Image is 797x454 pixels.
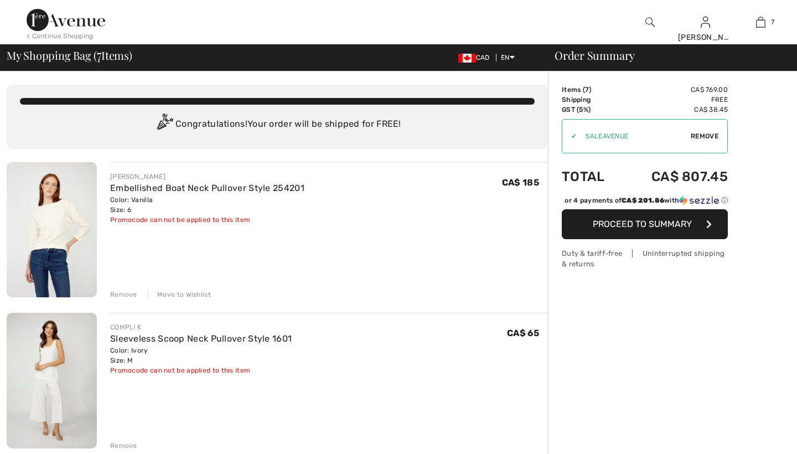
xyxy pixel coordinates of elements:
img: Sleeveless Scoop Neck Pullover Style 1601 [7,313,97,448]
div: Color: Ivory Size: M [110,345,292,365]
iframe: Opens a widget where you can find more information [726,421,786,448]
td: Total [562,158,622,195]
div: COMPLI K [110,322,292,332]
div: Color: Vanilla Size: 6 [110,195,304,215]
div: < Continue Shopping [27,31,94,41]
input: Promo code [577,120,691,153]
td: CA$ 807.45 [622,158,728,195]
div: Duty & tariff-free | Uninterrupted shipping & returns [562,248,728,269]
span: CAD [458,54,494,61]
img: 1ère Avenue [27,9,105,31]
div: or 4 payments ofCA$ 201.86withSezzle Click to learn more about Sezzle [562,195,728,209]
span: EN [501,54,515,61]
img: Embellished Boat Neck Pullover Style 254201 [7,162,97,297]
a: Sign In [701,17,710,27]
div: Promocode can not be applied to this item [110,365,292,375]
div: Move to Wishlist [148,290,211,300]
a: Embellished Boat Neck Pullover Style 254201 [110,183,304,193]
span: My Shopping Bag ( Items) [7,50,132,61]
div: [PERSON_NAME] [678,32,732,43]
button: Proceed to Summary [562,209,728,239]
a: Sleeveless Scoop Neck Pullover Style 1601 [110,333,292,344]
span: 7 [97,47,101,61]
td: Shipping [562,95,622,105]
td: Items ( ) [562,85,622,95]
span: 7 [585,86,589,94]
div: or 4 payments of with [565,195,728,205]
span: CA$ 65 [507,328,539,338]
img: My Bag [756,16,765,29]
div: Remove [110,290,137,300]
img: Sezzle [679,195,719,205]
td: Free [622,95,728,105]
div: ✔ [562,131,577,141]
td: CA$ 769.00 [622,85,728,95]
a: 7 [733,16,788,29]
div: Order Summary [541,50,790,61]
td: GST (5%) [562,105,622,115]
div: Congratulations! Your order will be shipped for FREE! [20,114,535,136]
span: Proceed to Summary [593,219,692,229]
span: 7 [771,17,774,27]
div: [PERSON_NAME] [110,172,304,182]
div: Promocode can not be applied to this item [110,215,304,225]
span: Remove [691,131,718,141]
img: search the website [645,16,655,29]
span: CA$ 201.86 [622,197,664,204]
td: CA$ 38.45 [622,105,728,115]
span: CA$ 185 [502,177,539,188]
img: Congratulation2.svg [153,114,175,136]
img: My Info [701,16,710,29]
div: Remove [110,441,137,451]
img: Canadian Dollar [458,54,476,63]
